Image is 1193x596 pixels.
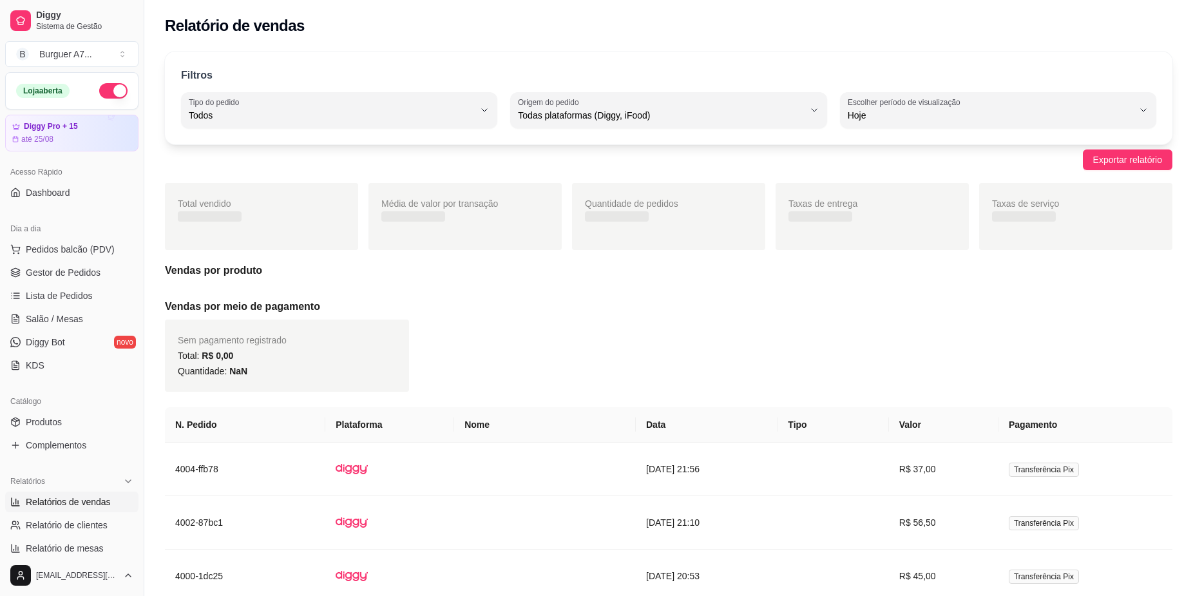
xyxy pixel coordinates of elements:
[636,407,778,443] th: Data
[16,84,70,98] div: Loja aberta
[165,15,305,36] h2: Relatório de vendas
[5,332,138,352] a: Diggy Botnovo
[1009,516,1079,530] span: Transferência Pix
[1009,463,1079,477] span: Transferência Pix
[5,218,138,239] div: Dia a dia
[178,198,231,209] span: Total vendido
[5,285,138,306] a: Lista de Pedidos
[26,243,115,256] span: Pedidos balcão (PDV)
[381,198,498,209] span: Média de valor por transação
[189,109,474,122] span: Todos
[16,48,29,61] span: B
[36,570,118,581] span: [EMAIL_ADDRESS][DOMAIN_NAME]
[840,92,1156,128] button: Escolher período de visualizaçãoHoje
[26,439,86,452] span: Complementos
[5,309,138,329] a: Salão / Mesas
[998,407,1172,443] th: Pagamento
[5,355,138,376] a: KDS
[229,366,247,376] span: NaN
[5,182,138,203] a: Dashboard
[5,538,138,559] a: Relatório de mesas
[5,162,138,182] div: Acesso Rápido
[636,443,778,496] td: [DATE] 21:56
[848,97,964,108] label: Escolher período de visualização
[5,239,138,260] button: Pedidos balcão (PDV)
[992,198,1059,209] span: Taxas de serviço
[178,366,247,376] span: Quantidade:
[510,92,826,128] button: Origem do pedidoTodas plataformas (Diggy, iFood)
[889,443,998,496] td: R$ 37,00
[325,407,454,443] th: Plataforma
[889,496,998,550] td: R$ 56,50
[5,435,138,456] a: Complementos
[1009,570,1079,584] span: Transferência Pix
[165,443,325,496] td: 4004-ffb78
[336,560,368,592] img: diggy
[585,198,678,209] span: Quantidade de pedidos
[181,92,497,128] button: Tipo do pedidoTodos
[5,262,138,283] a: Gestor de Pedidos
[26,336,65,349] span: Diggy Bot
[165,496,325,550] td: 4002-87bc1
[39,48,92,61] div: Burguer A7 ...
[202,351,233,361] span: R$ 0,00
[178,335,287,345] span: Sem pagamento registrado
[26,495,111,508] span: Relatórios de vendas
[518,109,803,122] span: Todas plataformas (Diggy, iFood)
[5,115,138,151] a: Diggy Pro + 15até 25/08
[848,109,1133,122] span: Hoje
[165,407,325,443] th: N. Pedido
[5,412,138,432] a: Produtos
[5,41,138,67] button: Select a team
[454,407,636,443] th: Nome
[178,351,233,361] span: Total:
[5,492,138,512] a: Relatórios de vendas
[26,359,44,372] span: KDS
[889,407,998,443] th: Valor
[788,198,857,209] span: Taxas de entrega
[636,496,778,550] td: [DATE] 21:10
[26,416,62,428] span: Produtos
[26,312,83,325] span: Salão / Mesas
[165,299,1172,314] h5: Vendas por meio de pagamento
[24,122,78,131] article: Diggy Pro + 15
[26,186,70,199] span: Dashboard
[26,519,108,532] span: Relatório de clientes
[165,263,1172,278] h5: Vendas por produto
[21,134,53,144] article: até 25/08
[26,266,100,279] span: Gestor de Pedidos
[26,542,104,555] span: Relatório de mesas
[518,97,583,108] label: Origem do pedido
[5,5,138,36] a: DiggySistema de Gestão
[189,97,243,108] label: Tipo do pedido
[5,560,138,591] button: [EMAIL_ADDRESS][DOMAIN_NAME]
[36,10,133,21] span: Diggy
[99,83,128,99] button: Alterar Status
[1083,149,1172,170] button: Exportar relatório
[36,21,133,32] span: Sistema de Gestão
[181,68,213,83] p: Filtros
[26,289,93,302] span: Lista de Pedidos
[10,476,45,486] span: Relatórios
[1093,153,1162,167] span: Exportar relatório
[336,506,368,539] img: diggy
[336,453,368,485] img: diggy
[5,391,138,412] div: Catálogo
[5,515,138,535] a: Relatório de clientes
[778,407,888,443] th: Tipo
